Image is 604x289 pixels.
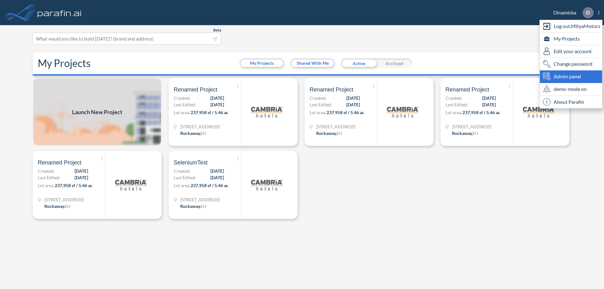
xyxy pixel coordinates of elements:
div: Edit user [540,45,602,58]
span: Created: [445,95,462,101]
span: Renamed Project [174,86,217,93]
span: 237,958 sf / 5.46 ac [191,110,228,115]
span: Rockaway , [180,131,201,136]
span: [DATE] [210,168,224,174]
span: 237,958 sf / 5.46 ac [55,183,92,188]
span: Renamed Project [310,86,353,93]
div: demo-mode on [540,83,602,96]
span: 321 Mt Hope Ave [452,123,491,130]
span: NJ [201,131,206,136]
span: Launch New Project [72,108,122,116]
span: i [543,98,551,106]
span: Created: [174,95,191,101]
span: About Parafin [554,98,584,106]
span: Change password [554,60,592,68]
span: [DATE] [482,95,496,101]
span: Beta [213,28,221,33]
img: logo [523,96,554,128]
div: Rockaway, NJ [44,203,70,209]
span: 237,958 sf / 5.46 ac [191,183,228,188]
img: logo [115,169,147,201]
span: [DATE] [75,174,88,181]
span: Renamed Project [38,159,81,166]
div: My Projects [540,33,602,45]
span: Last Edited: [38,174,60,181]
div: Rockaway, NJ [180,130,206,136]
img: add [33,78,162,146]
span: 321 Mt Hope Ave [180,196,220,203]
img: logo [387,96,418,128]
span: Last Edited: [174,174,196,181]
span: NJ [473,131,478,136]
a: Launch New Project [33,78,162,146]
img: logo [251,96,282,128]
div: Rockaway, NJ [180,203,206,209]
div: Dinamicka [544,7,599,18]
span: [DATE] [346,101,360,108]
div: Change password [540,58,602,70]
div: Rockaway, NJ [452,130,478,136]
span: 321 Mt Hope Ave [180,123,220,130]
span: [DATE] [75,168,88,174]
span: Rockaway , [180,203,201,209]
span: Rockaway , [316,131,337,136]
span: Last Edited: [445,101,468,108]
img: logo [251,169,282,201]
span: NJ [337,131,342,136]
span: 237,958 sf / 5.46 ac [327,110,364,115]
div: Log out [540,20,602,33]
span: [DATE] [482,101,496,108]
span: [DATE] [210,95,224,101]
div: Archived [377,58,412,68]
span: Created: [174,168,191,174]
span: Created: [38,168,55,174]
span: Renamed Project [445,86,489,93]
span: Last Edited: [174,101,196,108]
span: Created: [310,95,327,101]
span: Edit your account [554,47,592,55]
div: Active [341,58,377,68]
span: Rockaway , [452,131,473,136]
h2: My Projects [38,57,91,69]
span: Lot area: [174,183,191,188]
span: [DATE] [210,174,224,181]
span: NJ [65,203,70,209]
img: logo [36,6,83,19]
span: [DATE] [346,95,360,101]
span: Log out, MityaMotors [554,22,600,30]
p: D [586,10,590,15]
span: Rockaway , [44,203,65,209]
span: My Projects [554,35,580,42]
span: demo-mode on [554,85,587,93]
button: My Projects [241,59,283,67]
span: Admin panel [554,73,581,80]
div: Admin panel [540,70,602,83]
span: Lot area: [174,110,191,115]
span: NJ [201,203,206,209]
span: Last Edited: [310,101,332,108]
span: 321 Mt Hope Ave [316,123,355,130]
span: Lot area: [310,110,327,115]
span: Lot area: [445,110,462,115]
span: 237,958 sf / 5.46 ac [462,110,500,115]
button: Shared With Me [291,59,334,67]
div: Rockaway, NJ [316,130,342,136]
div: About Parafin [540,96,602,108]
span: [DATE] [210,101,224,108]
span: 321 Mt Hope Ave [44,196,84,203]
span: Lot area: [38,183,55,188]
span: SeleniumTest [174,159,208,166]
